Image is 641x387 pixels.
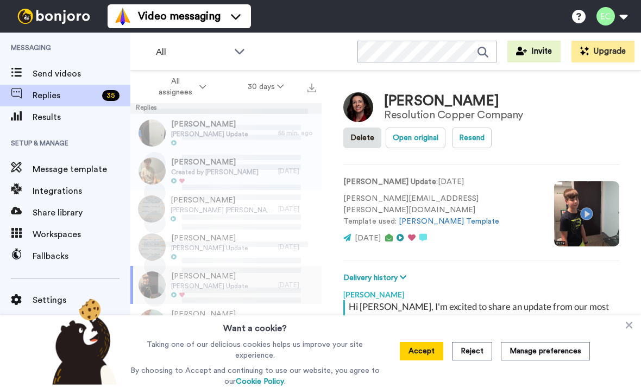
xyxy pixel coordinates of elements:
div: [DATE] [278,205,316,213]
span: [PERSON_NAME] [171,309,259,320]
span: Created by [PERSON_NAME] [171,168,259,176]
button: Delete [343,128,381,148]
img: cc3f9b6e-e15f-4bd8-9aa4-9f599a2cbdb4-thumb.jpg [139,157,166,185]
div: [DATE] [278,167,316,175]
p: Taking one of our delicious cookies helps us improve your site experience. [128,339,382,361]
img: acbaa3c0-3e24-42d7-8424-e80d78eed008-thumb.jpg [139,309,166,337]
img: bj-logo-header-white.svg [13,9,95,24]
h3: Want a cookie? [223,315,287,335]
button: Invite [507,41,561,62]
span: Video messaging [138,9,221,24]
p: By choosing to Accept and continuing to use our website, you agree to our . [128,365,382,387]
span: [PERSON_NAME] Update [171,130,248,138]
button: Export all results that match these filters now. [304,79,319,95]
span: All assignees [153,76,197,98]
a: [PERSON_NAME]Created by [PERSON_NAME][DATE] [130,152,322,190]
div: Hi [PERSON_NAME], I'm excited to share an update from our most recent Scribble 2 Script session. ... [349,300,617,339]
div: 35 [102,90,120,101]
img: bear-with-cookie.png [42,298,123,385]
div: Resolution Copper Company [384,109,523,121]
span: Workspaces [33,228,130,241]
div: Replies [130,103,322,114]
a: [PERSON_NAME] Template [399,218,499,225]
div: 55 min. ago [278,129,316,137]
img: 10a91e1d-a95c-4dae-8f97-21adac2b23f8-thumb.jpg [138,195,165,223]
button: Upgrade [571,41,634,62]
a: [PERSON_NAME][PERSON_NAME] Update[DATE] [130,228,322,266]
img: Image of Karlene Martorana [343,92,373,122]
div: [PERSON_NAME] [384,93,523,109]
a: [PERSON_NAME]Created by [PERSON_NAME][DATE] [130,304,322,342]
div: [DATE] [278,281,316,289]
button: Open original [386,128,445,148]
span: [PERSON_NAME] Update [171,282,248,290]
span: Message template [33,163,130,176]
a: [PERSON_NAME][PERSON_NAME] Update55 min. ago [130,114,322,152]
span: Replies [33,89,98,102]
span: [PERSON_NAME] [171,157,259,168]
div: [DATE] [278,243,316,251]
p: [PERSON_NAME][EMAIL_ADDRESS][PERSON_NAME][DOMAIN_NAME] Template used: [343,193,538,227]
span: All [156,46,229,59]
img: 6fe3bc2b-b3b9-45d2-8c34-bbf83032de59-thumb.jpg [139,271,166,299]
span: Results [33,111,130,124]
button: Delivery history [343,272,410,284]
img: de129064-4d28-4a92-a549-2a2995800124-thumb.jpg [139,233,166,261]
span: [PERSON_NAME] [171,271,248,282]
button: Resend [452,128,492,148]
span: Fallbacks [33,250,130,263]
p: : [DATE] [343,176,538,188]
a: [PERSON_NAME][PERSON_NAME] [PERSON_NAME] Update[DATE] [130,190,322,228]
span: [DATE] [355,234,381,242]
button: Accept [400,342,443,360]
button: Reject [452,342,492,360]
div: [PERSON_NAME] [343,284,619,300]
strong: [PERSON_NAME] Update [343,178,436,186]
img: vm-color.svg [114,8,131,25]
span: [PERSON_NAME] [PERSON_NAME] Update [171,206,273,214]
span: [PERSON_NAME] Update [171,244,248,252]
a: [PERSON_NAME][PERSON_NAME] Update[DATE] [130,266,322,304]
span: [PERSON_NAME] [171,233,248,244]
button: 30 days [227,77,305,97]
img: export.svg [307,84,316,92]
span: [PERSON_NAME] [171,195,273,206]
a: Cookie Policy [236,378,284,385]
button: Manage preferences [501,342,590,360]
button: All assignees [133,72,227,102]
span: Send videos [33,67,130,80]
span: Integrations [33,185,130,198]
span: [PERSON_NAME] [171,119,248,130]
img: ce824d14-cdee-4a5a-9f48-c9a9a201fcf0-thumb.jpg [139,119,166,147]
span: Settings [33,294,130,307]
span: Share library [33,206,130,219]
